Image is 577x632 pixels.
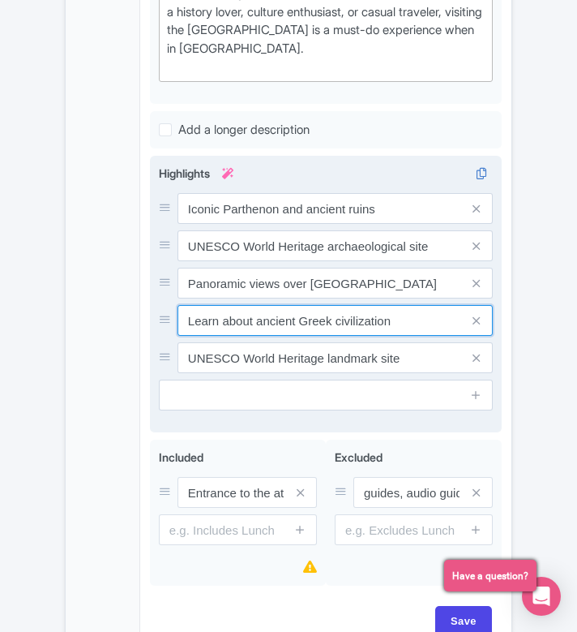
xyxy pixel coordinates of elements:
[178,122,310,137] span: Add a longer description
[335,514,493,545] input: e.g. Excludes Lunch
[159,450,203,464] span: Included
[335,450,383,464] span: Excluded
[444,560,536,591] button: Have a question?
[159,166,210,180] span: Highlights
[522,577,561,616] div: Open Intercom Messenger
[452,569,528,583] span: Have a question?
[159,514,317,545] input: e.g. Includes Lunch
